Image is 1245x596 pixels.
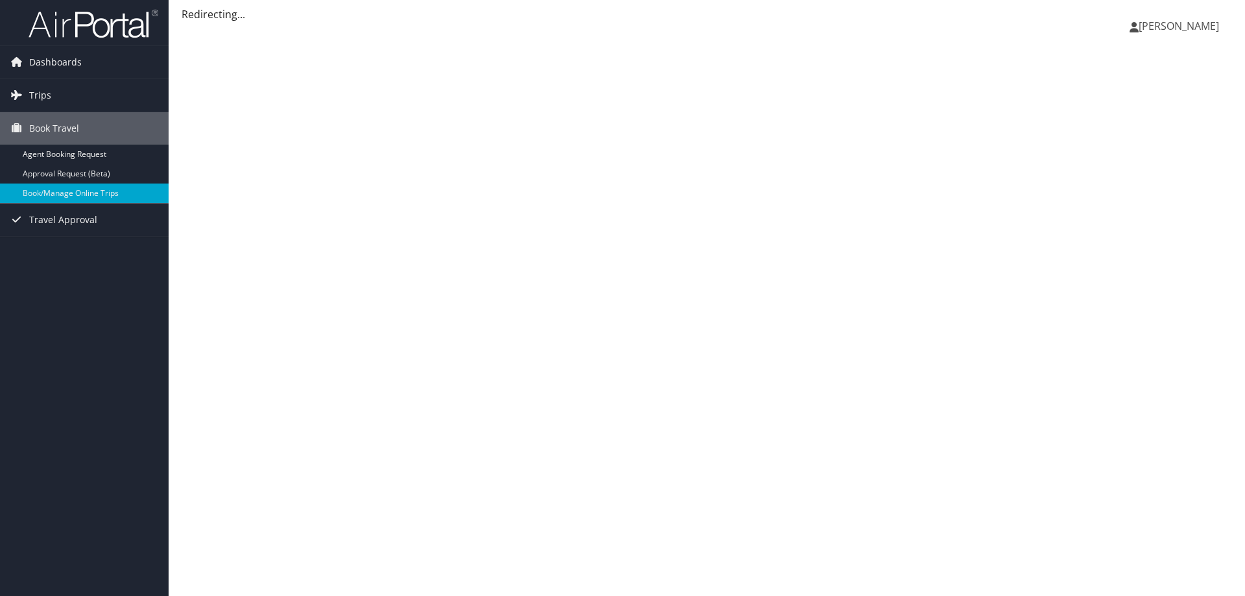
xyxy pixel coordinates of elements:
[29,204,97,236] span: Travel Approval
[29,112,79,145] span: Book Travel
[29,46,82,78] span: Dashboards
[29,79,51,112] span: Trips
[1130,6,1232,45] a: [PERSON_NAME]
[29,8,158,39] img: airportal-logo.png
[1139,19,1219,33] span: [PERSON_NAME]
[182,6,1232,22] div: Redirecting...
